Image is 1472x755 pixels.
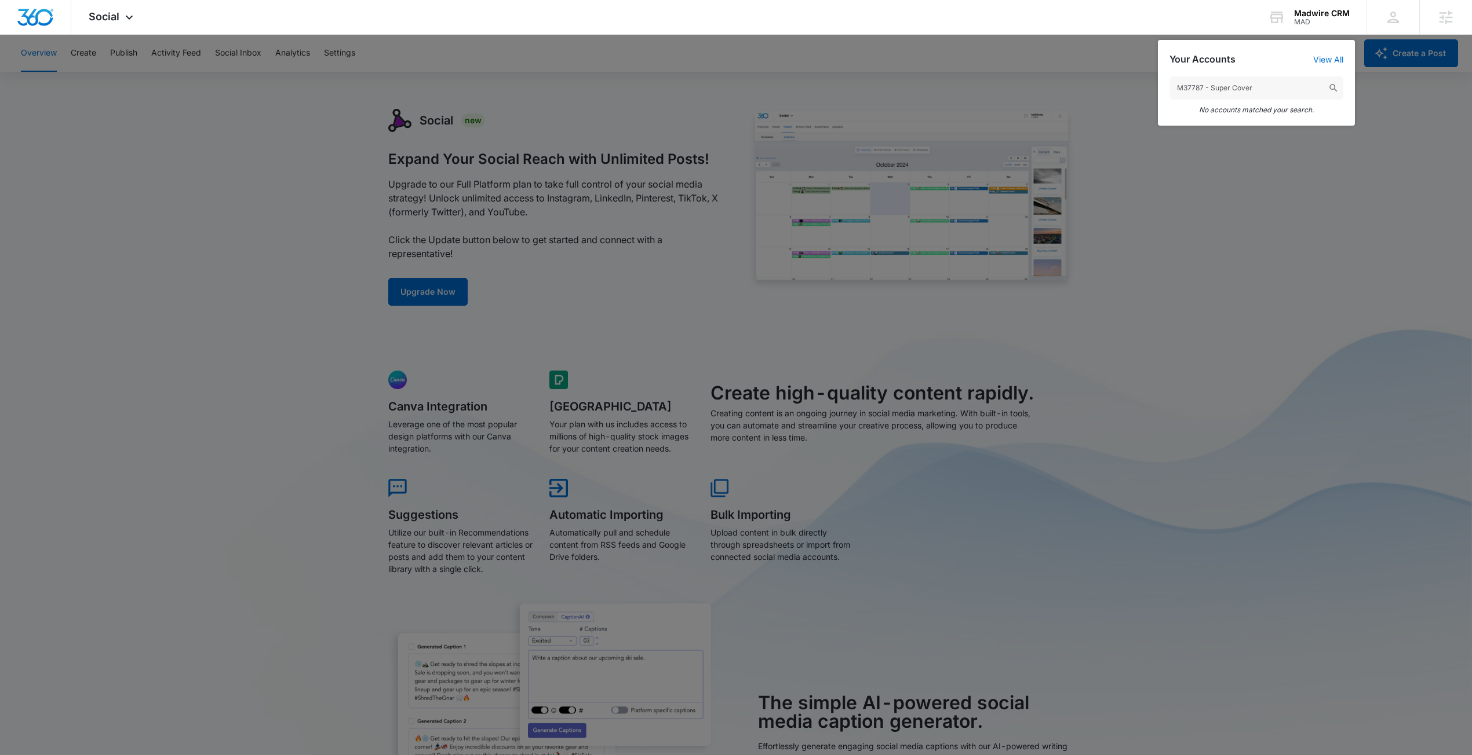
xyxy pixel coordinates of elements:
[1169,76,1343,100] input: Search Accounts
[1294,9,1350,18] div: account name
[89,10,119,23] span: Social
[1313,54,1343,64] a: View All
[1169,105,1343,114] em: No accounts matched your search.
[1169,54,1236,65] h2: Your Accounts
[1294,18,1350,26] div: account id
